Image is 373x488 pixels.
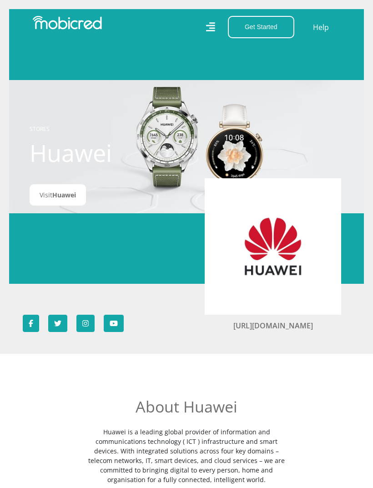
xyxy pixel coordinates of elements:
[48,315,67,332] a: Follow Huawei on Twitter
[30,125,50,133] a: STORES
[30,139,152,167] h1: Huawei
[76,315,95,332] a: Follow Huawei on Instagram
[313,21,329,33] a: Help
[52,191,76,199] span: Huawei
[30,184,86,206] a: VisitHuawei
[104,315,124,332] a: Subscribe to Huawei on YouTube
[84,427,289,484] p: Huawei is a leading global provider of information and communications technology ( ICT ) infrastr...
[33,16,102,30] img: Mobicred
[23,315,39,332] a: Follow Huawei on Facebook
[233,321,313,331] a: [URL][DOMAIN_NAME]
[84,397,289,416] h2: About Huawei
[218,192,328,301] img: Huawei
[228,16,294,38] button: Get Started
